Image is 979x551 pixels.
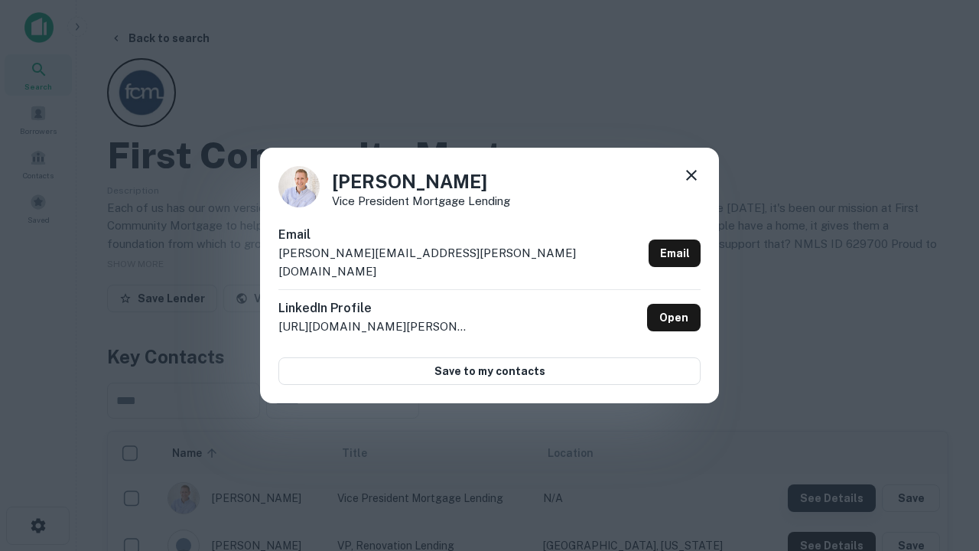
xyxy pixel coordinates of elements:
h6: Email [278,226,642,244]
h4: [PERSON_NAME] [332,168,510,195]
p: [URL][DOMAIN_NAME][PERSON_NAME] [278,318,470,336]
a: Open [647,304,701,331]
iframe: Chat Widget [903,380,979,453]
p: Vice President Mortgage Lending [332,195,510,207]
a: Email [649,240,701,267]
img: 1520878720083 [278,166,320,207]
button: Save to my contacts [278,357,701,385]
p: [PERSON_NAME][EMAIL_ADDRESS][PERSON_NAME][DOMAIN_NAME] [278,244,642,280]
h6: LinkedIn Profile [278,299,470,318]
